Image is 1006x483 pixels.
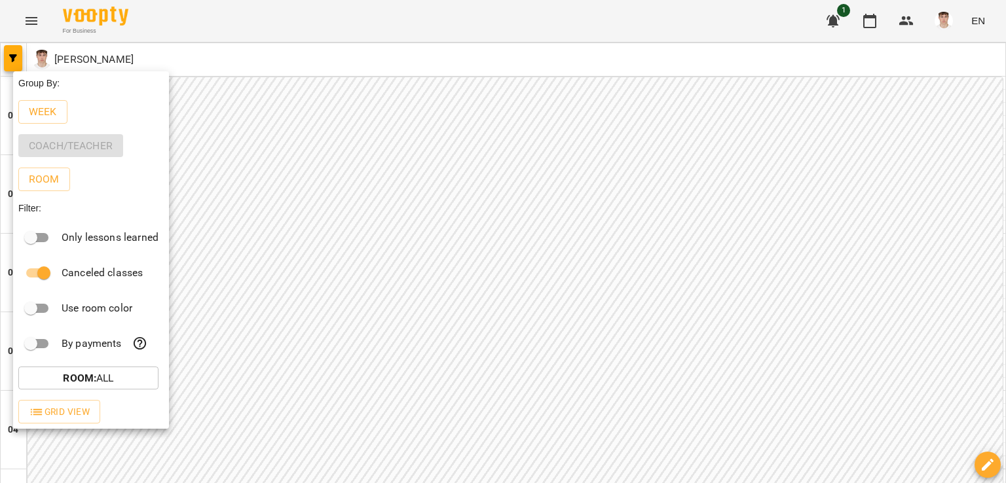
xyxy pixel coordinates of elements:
button: Room:All [18,367,158,390]
p: All [63,370,113,386]
p: Week [29,104,57,120]
b: Room : [63,372,96,384]
p: Use room color [62,300,132,316]
div: Group By: [13,71,169,95]
button: Room [18,168,70,191]
p: Room [29,171,60,187]
div: Filter: [13,196,169,220]
p: Canceled classes [62,265,143,281]
p: Only lessons learned [62,230,158,245]
button: Grid View [18,400,100,423]
p: By payments [62,336,122,351]
span: Grid View [29,404,90,420]
button: Week [18,100,67,124]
